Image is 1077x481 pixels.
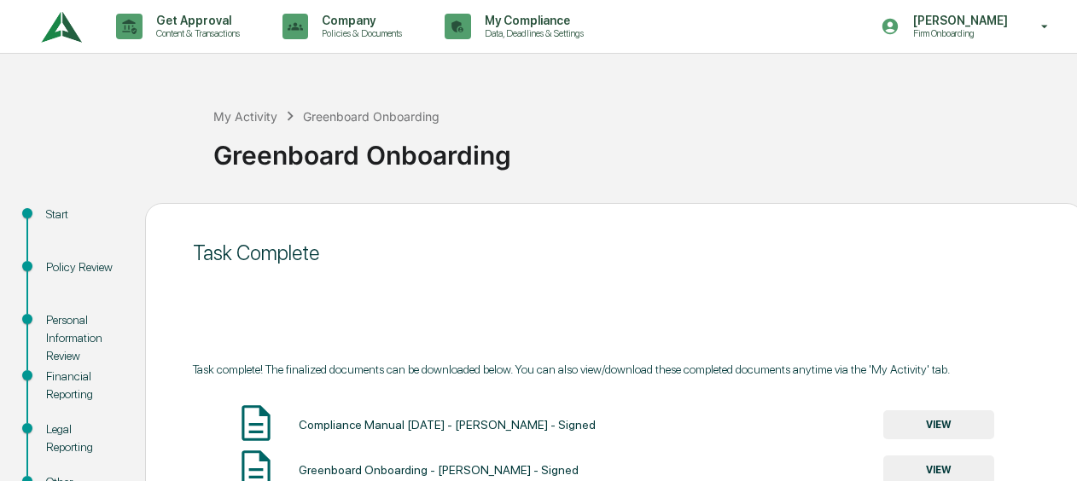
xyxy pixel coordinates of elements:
img: Document Icon [235,402,277,444]
div: Greenboard Onboarding - [PERSON_NAME] - Signed [299,463,579,477]
button: VIEW [883,410,994,439]
div: Policy Review [46,258,118,276]
div: My Activity [213,109,277,124]
div: Task Complete [193,240,1036,265]
div: Financial Reporting [46,368,118,403]
div: Task complete! The finalized documents can be downloaded below. You can also view/download these ... [193,362,1036,376]
div: Greenboard Onboarding [303,109,440,124]
img: logo [41,3,82,50]
p: Content & Transactions [143,27,248,39]
div: Compliance Manual [DATE] - [PERSON_NAME] - Signed [299,418,596,432]
p: My Compliance [471,14,592,27]
p: Policies & Documents [308,27,410,39]
p: Data, Deadlines & Settings [471,27,592,39]
p: Firm Onboarding [899,27,1016,39]
div: Start [46,206,118,223]
p: Get Approval [143,14,248,27]
div: Legal Reporting [46,420,118,456]
div: Greenboard Onboarding [213,126,1068,171]
p: [PERSON_NAME] [899,14,1016,27]
div: Personal Information Review [46,311,118,365]
p: Company [308,14,410,27]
